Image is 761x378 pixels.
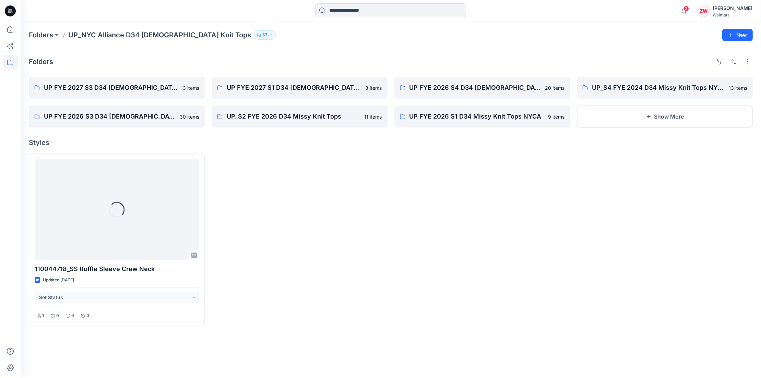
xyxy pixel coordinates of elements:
[29,138,753,147] h4: Styles
[254,30,276,40] button: 67
[29,106,205,127] a: UP FYE 2026 S3 D34 [DEMOGRAPHIC_DATA] Knit Tops NYCA30 items
[722,29,753,41] button: New
[409,83,541,93] p: UP FYE 2026 S4 D34 [DEMOGRAPHIC_DATA] Knit Tops NYCA
[212,77,388,99] a: UP FYE 2027 S1 D34 [DEMOGRAPHIC_DATA] Knit Tops3 items
[713,12,752,17] div: Walmart
[44,83,179,93] p: UP FYE 2027 S3 D34 [DEMOGRAPHIC_DATA] Knit Tops NYCA
[43,277,74,284] p: Updated [DATE]
[44,112,176,121] p: UP FYE 2026 S3 D34 [DEMOGRAPHIC_DATA] Knit Tops NYCA
[227,83,361,93] p: UP FYE 2027 S1 D34 [DEMOGRAPHIC_DATA] Knit Tops
[180,113,199,120] p: 30 items
[394,77,570,99] a: UP FYE 2026 S4 D34 [DEMOGRAPHIC_DATA] Knit Tops NYCA20 items
[577,77,753,99] a: UP_S4 FYE 2024 D34 Missy Knit Tops NYCA13 items
[227,112,360,121] p: UP_S2 FYE 2026 D34 Missy Knit Tops
[56,312,59,319] p: 0
[212,106,388,127] a: UP_S2 FYE 2026 D34 Missy Knit Tops11 items
[42,312,44,319] p: 1
[548,113,564,120] p: 9 items
[729,84,747,92] p: 13 items
[86,312,89,319] p: 0
[262,31,267,39] p: 67
[683,6,689,11] span: 2
[713,4,752,12] div: [PERSON_NAME]
[365,113,382,120] p: 11 items
[29,30,53,40] a: Folders
[394,106,570,127] a: UP FYE 2026 S1 D34 Missy Knit Tops NYCA9 items
[577,106,753,127] button: Show More
[409,112,544,121] p: UP FYE 2026 S1 D34 Missy Knit Tops NYCA
[35,264,199,274] p: 110044718_SS Ruffle Sleeve Crew Neck
[698,5,710,17] div: ZW
[68,30,251,40] p: UP_NYC Alliance D34 [DEMOGRAPHIC_DATA] Knit Tops
[29,58,53,66] h4: Folders
[29,77,205,99] a: UP FYE 2027 S3 D34 [DEMOGRAPHIC_DATA] Knit Tops NYCA3 items
[545,84,564,92] p: 20 items
[366,84,382,92] p: 3 items
[71,312,74,319] p: 0
[592,83,725,93] p: UP_S4 FYE 2024 D34 Missy Knit Tops NYCA
[183,84,199,92] p: 3 items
